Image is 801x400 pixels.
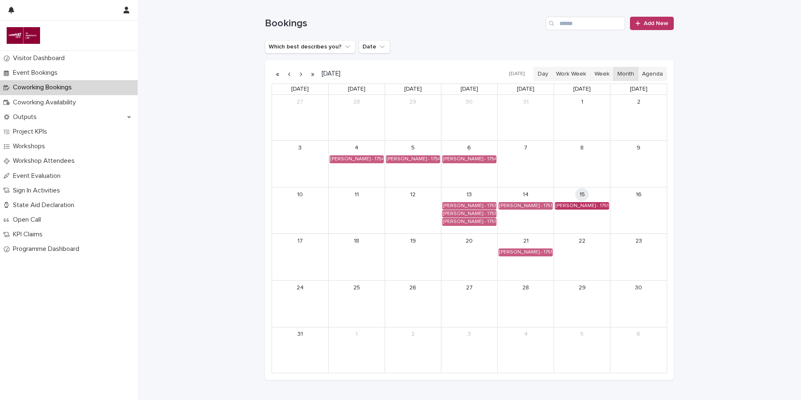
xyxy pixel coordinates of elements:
[632,328,645,341] a: September 6, 2025
[328,234,385,281] td: August 18, 2025
[350,95,363,109] a: July 28, 2025
[498,95,554,141] td: July 31, 2025
[519,188,532,201] a: August 14, 2025
[441,234,497,281] td: August 20, 2025
[632,95,645,109] a: August 2, 2025
[499,203,552,209] div: [PERSON_NAME] - 1755129600
[575,234,589,248] a: August 22, 2025
[443,210,496,217] div: [PERSON_NAME] - 1755043200
[385,327,441,373] td: September 2, 2025
[463,328,476,341] a: September 3, 2025
[463,281,476,294] a: August 27, 2025
[386,156,440,162] div: [PERSON_NAME] - 1754352000
[385,187,441,234] td: August 12, 2025
[10,142,52,150] p: Workshops
[630,17,674,30] a: Add New
[7,27,40,44] img: i9DvXJckRTuEzCqe7wSy
[441,327,497,373] td: September 3, 2025
[498,141,554,187] td: August 7, 2025
[632,234,645,248] a: August 23, 2025
[572,84,592,94] a: Friday
[10,230,49,238] p: KPI Claims
[10,187,67,195] p: Sign In Activities
[441,187,497,234] td: August 13, 2025
[350,141,363,154] a: August 4, 2025
[554,187,610,234] td: August 15, 2025
[330,156,383,162] div: [PERSON_NAME] - 1754265600
[272,141,328,187] td: August 3, 2025
[498,234,554,281] td: August 21, 2025
[459,84,480,94] a: Wednesday
[610,234,667,281] td: August 23, 2025
[385,141,441,187] td: August 5, 2025
[283,67,295,81] button: Previous month
[272,95,328,141] td: July 27, 2025
[307,67,318,81] button: Next year
[463,234,476,248] a: August 20, 2025
[519,95,532,109] a: July 31, 2025
[272,67,283,81] button: Previous year
[10,99,83,106] p: Coworking Availability
[575,95,589,109] a: August 1, 2025
[610,327,667,373] td: September 6, 2025
[590,67,613,81] button: Week
[498,187,554,234] td: August 14, 2025
[555,203,609,209] div: [PERSON_NAME] - 1755216000
[443,156,496,162] div: [PERSON_NAME] - 1754438400
[554,95,610,141] td: August 1, 2025
[441,280,497,327] td: August 27, 2025
[632,188,645,201] a: August 16, 2025
[293,141,307,154] a: August 3, 2025
[610,187,667,234] td: August 16, 2025
[610,280,667,327] td: August 30, 2025
[328,187,385,234] td: August 11, 2025
[10,157,81,165] p: Workshop Attendees
[10,69,64,77] p: Event Bookings
[554,327,610,373] td: September 5, 2025
[272,234,328,281] td: August 17, 2025
[441,95,497,141] td: July 30, 2025
[575,188,589,201] a: August 15, 2025
[406,234,420,248] a: August 19, 2025
[328,327,385,373] td: September 1, 2025
[406,141,420,154] a: August 5, 2025
[610,141,667,187] td: August 9, 2025
[498,280,554,327] td: August 28, 2025
[10,216,48,224] p: Open Call
[499,249,552,256] div: [PERSON_NAME] - 1755734400
[610,95,667,141] td: August 2, 2025
[265,40,355,53] button: Which best describes you?
[443,218,496,225] div: [PERSON_NAME] - 1755043200
[293,234,307,248] a: August 17, 2025
[534,67,552,81] button: Day
[293,281,307,294] a: August 24, 2025
[328,141,385,187] td: August 4, 2025
[463,95,476,109] a: July 30, 2025
[290,84,310,94] a: Sunday
[10,128,54,136] p: Project KPIs
[463,188,476,201] a: August 13, 2025
[406,281,420,294] a: August 26, 2025
[505,68,529,80] button: [DATE]
[10,201,81,209] p: State Aid Declaration
[575,328,589,341] a: September 5, 2025
[10,84,78,91] p: Coworking Bookings
[350,188,363,201] a: August 11, 2025
[318,71,340,77] h2: [DATE]
[10,172,67,180] p: Event Evaluation
[293,95,307,109] a: July 27, 2025
[519,281,532,294] a: August 28, 2025
[575,281,589,294] a: August 29, 2025
[403,84,423,94] a: Tuesday
[346,84,367,94] a: Monday
[628,84,649,94] a: Saturday
[498,327,554,373] td: September 4, 2025
[613,67,638,81] button: Month
[632,141,645,154] a: August 9, 2025
[554,280,610,327] td: August 29, 2025
[552,67,590,81] button: Work Week
[293,188,307,201] a: August 10, 2025
[272,327,328,373] td: August 31, 2025
[359,40,390,53] button: Date
[644,20,668,26] span: Add New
